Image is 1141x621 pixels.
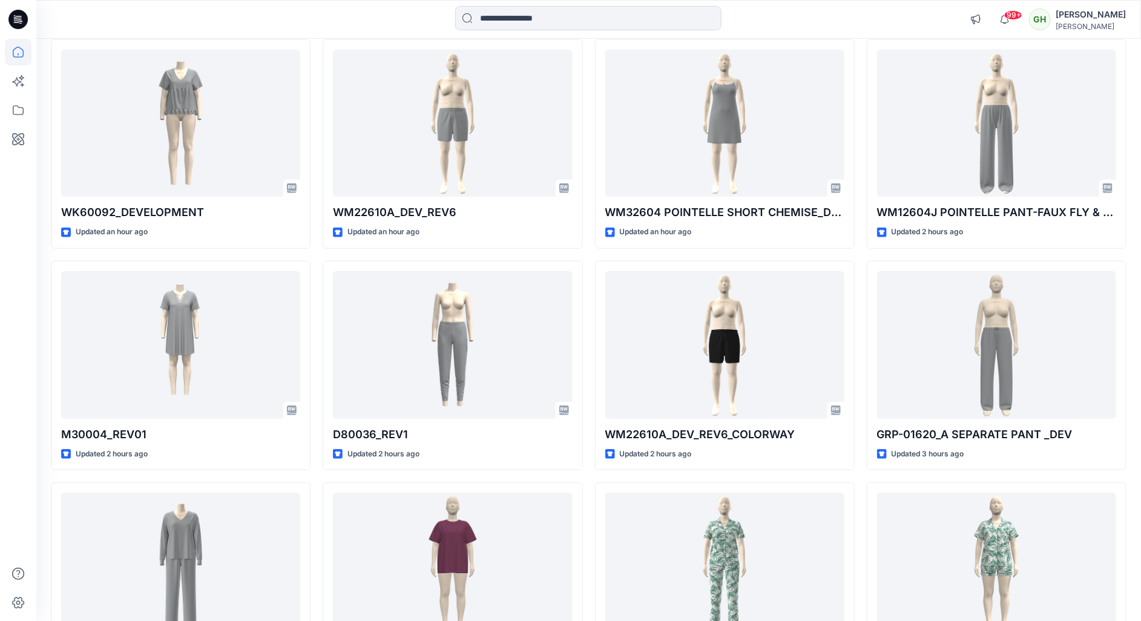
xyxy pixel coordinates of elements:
p: Updated an hour ago [347,226,419,238]
a: WM22610A_DEV_REV6_COLORWAY [605,271,844,419]
p: Updated 3 hours ago [892,448,964,461]
p: WK60092_DEVELOPMENT [61,204,300,221]
p: Updated an hour ago [76,226,148,238]
a: WK60092_DEVELOPMENT [61,50,300,197]
p: Updated 2 hours ago [347,448,419,461]
div: [PERSON_NAME] [1056,7,1126,22]
a: WM22610A_DEV_REV6 [333,50,572,197]
p: GRP-01620_A SEPARATE PANT _DEV [877,426,1116,443]
p: WM22610A_DEV_REV6_COLORWAY [605,426,844,443]
p: WM22610A_DEV_REV6 [333,204,572,221]
a: M30004_REV01 [61,271,300,419]
a: GRP-01620_A SEPARATE PANT _DEV [877,271,1116,419]
p: Updated 2 hours ago [892,226,964,238]
a: D80036_REV1 [333,271,572,419]
a: WM32604 POINTELLE SHORT CHEMISE_DEV_REV3 [605,50,844,197]
p: Updated 2 hours ago [620,448,692,461]
a: WM12604J POINTELLE PANT-FAUX FLY & BUTTONS + PICOT_REV11 [877,50,1116,197]
p: Updated 2 hours ago [76,448,148,461]
p: Updated an hour ago [620,226,692,238]
p: M30004_REV01 [61,426,300,443]
div: [PERSON_NAME] [1056,22,1126,31]
div: GH [1029,8,1051,30]
p: WM32604 POINTELLE SHORT CHEMISE_DEV_REV3 [605,204,844,221]
span: 99+ [1004,10,1022,20]
p: WM12604J POINTELLE PANT-FAUX FLY & BUTTONS + PICOT_REV11 [877,204,1116,221]
p: D80036_REV1 [333,426,572,443]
